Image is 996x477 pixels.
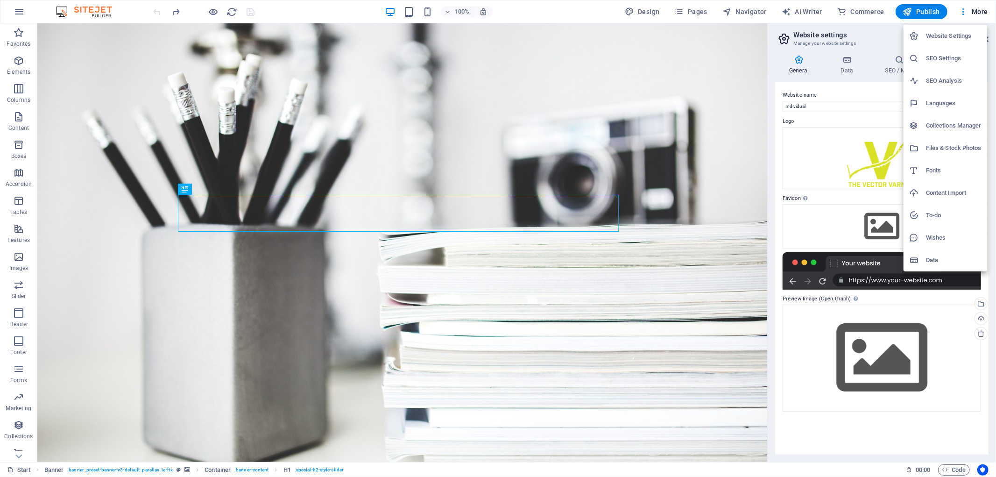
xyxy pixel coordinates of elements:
[926,98,982,109] h6: Languages
[926,255,982,266] h6: Data
[926,75,982,86] h6: SEO Analysis
[926,30,982,42] h6: Website Settings
[926,210,982,221] h6: To-do
[926,53,982,64] h6: SEO Settings
[926,120,982,131] h6: Collections Manager
[926,232,982,243] h6: Wishes
[926,142,982,154] h6: Files & Stock Photos
[926,187,982,199] h6: Content Import
[926,165,982,176] h6: Fonts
